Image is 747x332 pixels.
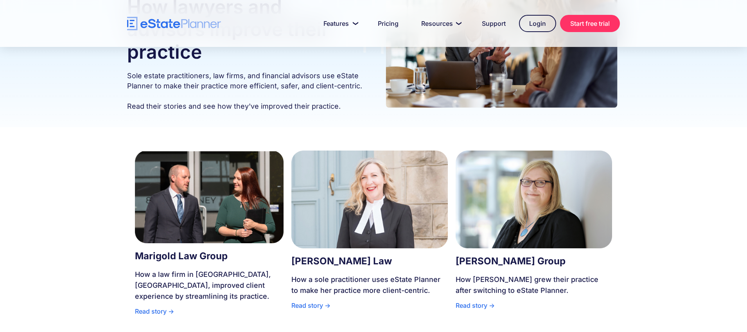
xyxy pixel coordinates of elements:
[291,274,448,300] div: How a sole practitioner uses eState Planner to make her practice more client-centric.
[135,247,284,265] h3: Marigold Law Group
[472,16,515,31] a: Support
[291,252,448,270] h3: [PERSON_NAME] Law
[456,252,612,270] h3: [PERSON_NAME] Group
[456,300,612,315] div: Read story ->
[127,71,364,111] p: Sole estate practitioners, law firms, and financial advisors use eState Planner to make their pra...
[412,16,469,31] a: Resources
[368,16,408,31] a: Pricing
[456,151,612,315] a: [PERSON_NAME] GroupHow [PERSON_NAME] grew their practice after switching to eState Planner.Read s...
[135,151,284,321] a: Marigold Law GroupHow a law firm in [GEOGRAPHIC_DATA], [GEOGRAPHIC_DATA], improved client experie...
[291,151,448,315] a: [PERSON_NAME] LawHow a sole practitioner uses eState Planner to make her practice more client-cen...
[291,300,448,315] div: Read story ->
[127,17,221,31] a: home
[560,15,620,32] a: Start free trial
[456,274,612,300] div: How [PERSON_NAME] grew their practice after switching to eState Planner.
[135,269,284,306] div: How a law firm in [GEOGRAPHIC_DATA], [GEOGRAPHIC_DATA], improved client experience by streamlinin...
[135,306,284,321] div: Read story ->
[519,15,556,32] a: Login
[314,16,365,31] a: Features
